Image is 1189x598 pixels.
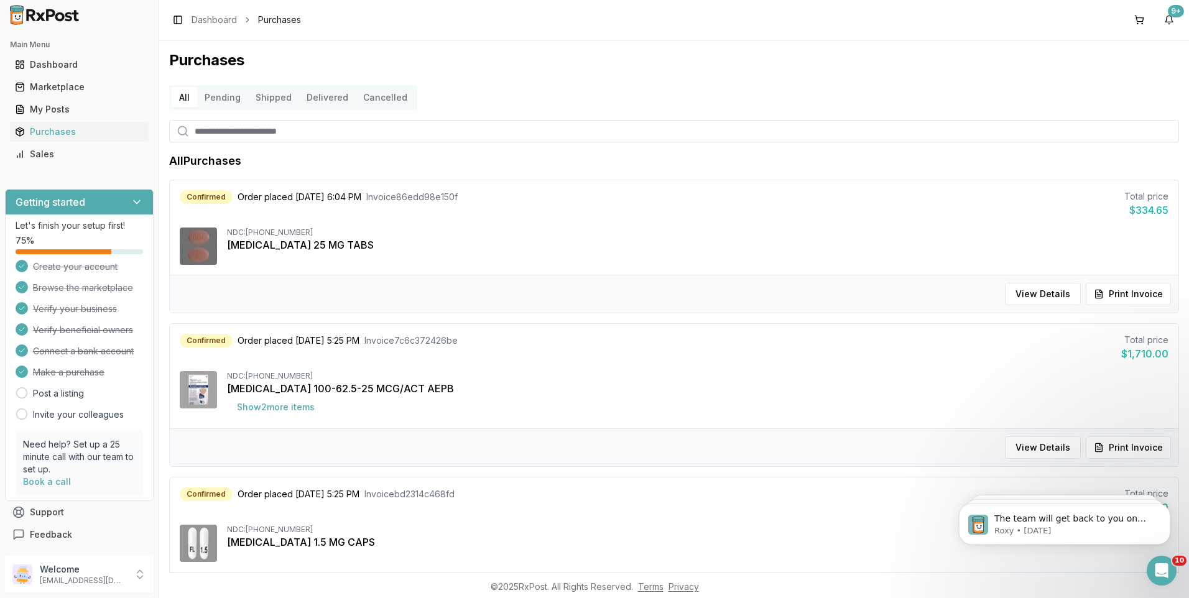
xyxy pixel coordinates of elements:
div: Total price [1121,334,1168,346]
span: Verify beneficial owners [33,324,133,336]
button: Print Invoice [1086,436,1171,459]
span: Create your account [33,260,118,273]
span: Browse the marketplace [33,282,133,294]
div: NDC: [PHONE_NUMBER] [227,228,1168,237]
div: Confirmed [180,334,233,347]
p: Let's finish your setup first! [16,219,143,232]
img: User avatar [12,564,32,584]
button: Support [5,501,154,523]
a: Post a listing [33,387,84,400]
div: NDC: [PHONE_NUMBER] [227,525,1168,535]
span: Invoice 86edd98e150f [366,191,458,203]
span: Order placed [DATE] 5:25 PM [238,334,359,347]
div: Total price [1124,190,1168,203]
button: Cancelled [356,88,415,108]
a: Terms [638,581,664,592]
h2: Main Menu [10,40,149,50]
button: 9+ [1159,10,1179,30]
span: 10 [1172,556,1187,566]
a: Dashboard [10,53,149,76]
div: Sales [15,148,144,160]
span: Make a purchase [33,366,104,379]
button: My Posts [5,99,154,119]
button: View Details [1005,283,1081,305]
div: Purchases [15,126,144,138]
a: Invite your colleagues [33,408,124,421]
h1: All Purchases [169,152,241,170]
span: Invoice 7c6c372426be [364,334,458,347]
img: RxPost Logo [5,5,85,25]
img: Vraylar 1.5 MG CAPS [180,525,217,562]
div: My Posts [15,103,144,116]
button: Dashboard [5,55,154,75]
div: NDC: [PHONE_NUMBER] [227,371,1168,381]
p: Welcome [40,563,126,576]
span: Purchases [258,14,301,26]
button: Marketplace [5,77,154,97]
img: Movantik 25 MG TABS [180,228,217,265]
div: $334.65 [1124,203,1168,218]
div: Confirmed [180,487,233,501]
iframe: Intercom live chat [1147,556,1177,586]
button: Print Invoice [1086,283,1171,305]
button: Feedback [5,523,154,546]
div: Marketplace [15,81,144,93]
a: Privacy [669,581,699,592]
div: [MEDICAL_DATA] 25 MG TABS [227,237,1168,252]
img: Trelegy Ellipta 100-62.5-25 MCG/ACT AEPB [180,371,217,408]
a: My Posts [10,98,149,121]
h1: Purchases [169,50,1179,70]
p: [EMAIL_ADDRESS][DOMAIN_NAME] [40,576,126,586]
button: Shipped [248,88,299,108]
button: Delivered [299,88,356,108]
a: Book a call [23,476,71,487]
nav: breadcrumb [192,14,301,26]
span: 75 % [16,234,34,247]
span: Invoice bd2314c468fd [364,488,455,500]
span: Feedback [30,528,72,541]
button: Sales [5,144,154,164]
iframe: Intercom notifications message [940,477,1189,564]
h3: Getting started [16,195,85,209]
button: View Details [1005,436,1081,459]
div: $1,710.00 [1121,346,1168,361]
span: Order placed [DATE] 6:04 PM [238,191,361,203]
span: Order placed [DATE] 5:25 PM [238,488,359,500]
div: [MEDICAL_DATA] 1.5 MG CAPS [227,535,1168,550]
span: Verify your business [33,303,117,315]
a: Marketplace [10,76,149,98]
button: Purchases [5,122,154,142]
p: Need help? Set up a 25 minute call with our team to set up. [23,438,136,476]
a: Sales [10,143,149,165]
button: Pending [197,88,248,108]
div: Confirmed [180,190,233,204]
div: [MEDICAL_DATA] 100-62.5-25 MCG/ACT AEPB [227,381,1168,396]
a: Dashboard [192,14,237,26]
span: Connect a bank account [33,345,134,357]
div: Dashboard [15,58,144,71]
button: All [172,88,197,108]
a: Purchases [10,121,149,143]
div: 9+ [1168,5,1184,17]
button: Show2more items [227,396,325,418]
